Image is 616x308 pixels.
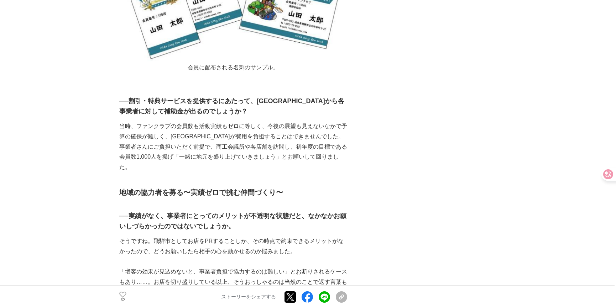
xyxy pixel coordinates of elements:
[119,63,347,73] p: 会員に配布される名刺のサンプル。
[119,187,347,198] h2: 地域の協力者を募る〜実績ゼロで挑む仲間づくり〜
[119,236,347,257] p: そうですね。飛騨市としてお店をPRすることしか、その時点で約束できるメリットがなかったので、どうお願いしたら相手の心を動かせるのか悩みました。
[119,267,347,308] p: 「増客の効果が見込めないと、事業者負担で協力するのは難しい」とお断りされるケースもあり……。お店を切り盛りしている以上、そうおっしゃるのは当然のことで返す言葉もありません。その時に、会員数を増や...
[119,96,347,117] h3: ──割引・特典サービスを提供するにあたって、[GEOGRAPHIC_DATA]から各事業者に対して補助金が出るのでしょうか？
[221,294,276,300] p: ストーリーをシェアする
[119,121,347,172] p: 当時、ファンクラブの会員数も活動実績もゼロに等しく、今後の展望も見えないなかで予算の確保が難しく、[GEOGRAPHIC_DATA]が費用を負担することはできませんでした。事業者さんにご負担いた...
[119,298,126,302] p: 62
[119,211,347,232] h3: ──実績がなく、事業者にとってのメリットが不透明な状態だと、なかなかお願いしづらかったのではないでしょうか。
